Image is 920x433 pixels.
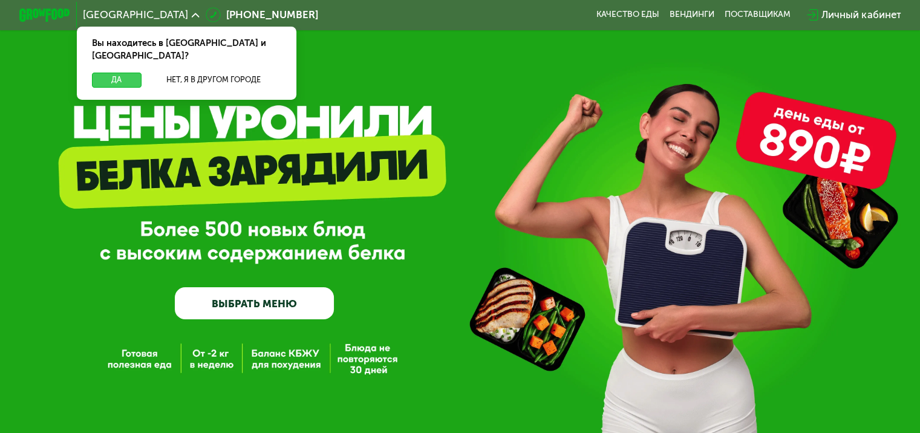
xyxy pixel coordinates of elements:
[77,27,296,73] div: Вы находитесь в [GEOGRAPHIC_DATA] и [GEOGRAPHIC_DATA]?
[821,7,901,22] div: Личный кабинет
[725,10,791,20] div: поставщикам
[92,73,141,88] button: Да
[206,7,318,22] a: [PHONE_NUMBER]
[146,73,281,88] button: Нет, я в другом городе
[175,287,334,319] a: ВЫБРАТЬ МЕНЮ
[596,10,659,20] a: Качество еды
[83,10,188,20] span: [GEOGRAPHIC_DATA]
[670,10,714,20] a: Вендинги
